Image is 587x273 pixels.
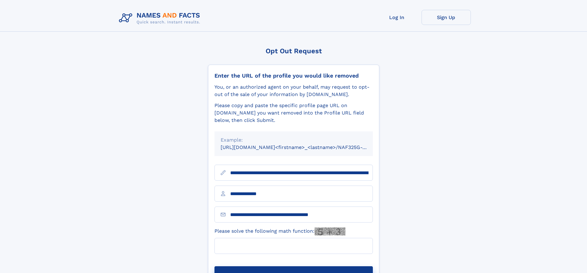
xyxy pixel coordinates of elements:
[214,72,373,79] div: Enter the URL of the profile you would like removed
[422,10,471,25] a: Sign Up
[372,10,422,25] a: Log In
[221,144,385,150] small: [URL][DOMAIN_NAME]<firstname>_<lastname>/NAF325G-xxxxxxxx
[214,83,373,98] div: You, or an authorized agent on your behalf, may request to opt-out of the sale of your informatio...
[208,47,379,55] div: Opt Out Request
[116,10,205,26] img: Logo Names and Facts
[221,136,367,144] div: Example:
[214,227,345,235] label: Please solve the following math function:
[214,102,373,124] div: Please copy and paste the specific profile page URL on [DOMAIN_NAME] you want removed into the Pr...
